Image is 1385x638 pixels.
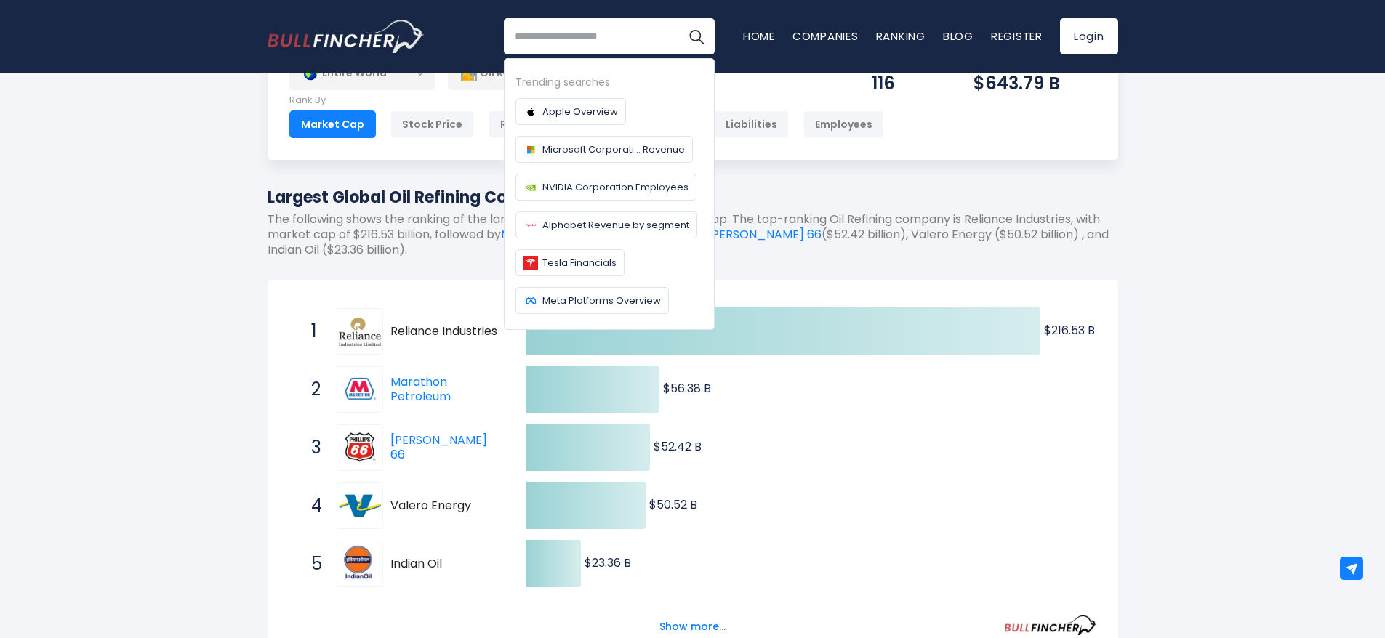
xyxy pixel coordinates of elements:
a: NVIDIA Corporation Employees [515,174,696,201]
span: Microsoft Corporati... Revenue [542,142,685,157]
a: Companies [792,28,859,44]
div: Revenue [489,110,557,138]
div: Trending searches [515,74,703,91]
img: Reliance Industries [339,318,381,347]
span: NVIDIA Corporation Employees [542,179,689,195]
a: Microsoft Corporati... Revenue [515,136,693,163]
a: Blog [943,28,973,44]
span: 4 [304,493,318,518]
h1: Largest Global Oil Refining Companies by Market Cap [268,185,1118,209]
text: $52.42 B [654,438,702,455]
a: Register [991,28,1043,44]
button: Search [678,18,715,54]
img: Indian Oil [339,543,381,585]
p: The following shows the ranking of the largest Global companies by market cap. The top-ranking Oi... [268,212,1118,257]
div: Entire World [289,57,435,90]
span: Indian Oil [390,557,500,572]
div: Market Cap [289,110,376,138]
text: $23.36 B [585,554,631,571]
a: [PERSON_NAME] 66 [707,226,822,243]
img: Company logo [523,105,538,119]
a: Marathon Petroleum [501,226,621,243]
span: 3 [304,435,318,460]
div: Stock Price [390,110,474,138]
p: Rank By [289,94,884,107]
a: Phillips 66 [337,424,390,471]
img: Company logo [523,142,538,157]
span: 5 [304,552,318,576]
img: Marathon Petroleum [339,368,381,411]
span: Reliance Industries [390,324,500,339]
img: Company logo [523,256,538,270]
div: 116 [872,72,937,94]
a: [PERSON_NAME] 66 [390,432,487,464]
span: Tesla Financials [542,255,617,270]
a: Home [743,28,775,44]
span: 1 [304,319,318,344]
img: Company logo [523,180,538,195]
a: Meta Platforms Overview [515,287,669,314]
text: $50.52 B [649,496,697,513]
a: Marathon Petroleum [337,366,390,413]
a: Go to homepage [268,20,424,53]
a: Marathon Petroleum [390,373,451,405]
a: Alphabet Revenue by segment [515,211,697,238]
div: $643.79 B [973,72,1096,94]
text: $216.53 B [1044,322,1095,339]
span: Valero Energy [390,498,500,514]
a: Apple Overview [515,98,626,125]
a: Tesla Financials [515,249,625,276]
img: Company logo [523,218,538,233]
img: Valero Energy [339,485,381,527]
span: Alphabet Revenue by segment [542,217,689,233]
img: Phillips 66 [339,427,381,469]
span: Meta Platforms Overview [542,293,661,308]
img: Bullfincher logo [268,20,425,53]
a: Login [1060,18,1118,54]
div: Employees [803,110,884,138]
span: Apple Overview [542,104,618,119]
span: 2 [304,377,318,402]
text: $56.38 B [663,380,711,397]
a: Ranking [876,28,926,44]
img: Company logo [523,294,538,308]
div: Oil Refining [448,57,702,90]
div: Liabilities [714,110,789,138]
